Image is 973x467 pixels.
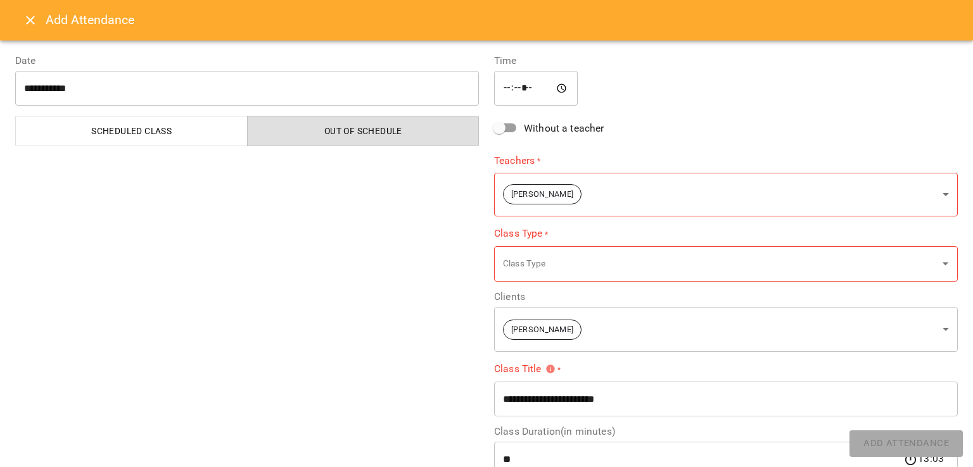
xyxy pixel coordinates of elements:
label: Teachers [494,153,958,168]
span: [PERSON_NAME] [504,324,581,336]
label: Time [494,56,958,66]
span: Scheduled class [23,123,240,139]
button: Scheduled class [15,116,248,146]
span: Without a teacher [524,121,604,136]
svg: Please specify class title or select clients [545,364,556,374]
p: Class Type [503,258,938,270]
div: [PERSON_NAME] [494,307,958,352]
label: Date [15,56,479,66]
label: Class Type [494,227,958,241]
div: Class Type [494,246,958,282]
span: Out of Schedule [255,123,472,139]
label: Class Duration(in minutes) [494,427,958,437]
button: Close [15,5,46,35]
h6: Add Attendance [46,10,135,30]
span: [PERSON_NAME] [504,189,581,201]
div: [PERSON_NAME] [494,173,958,216]
button: Out of Schedule [247,116,480,146]
span: Class Title [494,364,556,374]
label: Clients [494,292,958,302]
